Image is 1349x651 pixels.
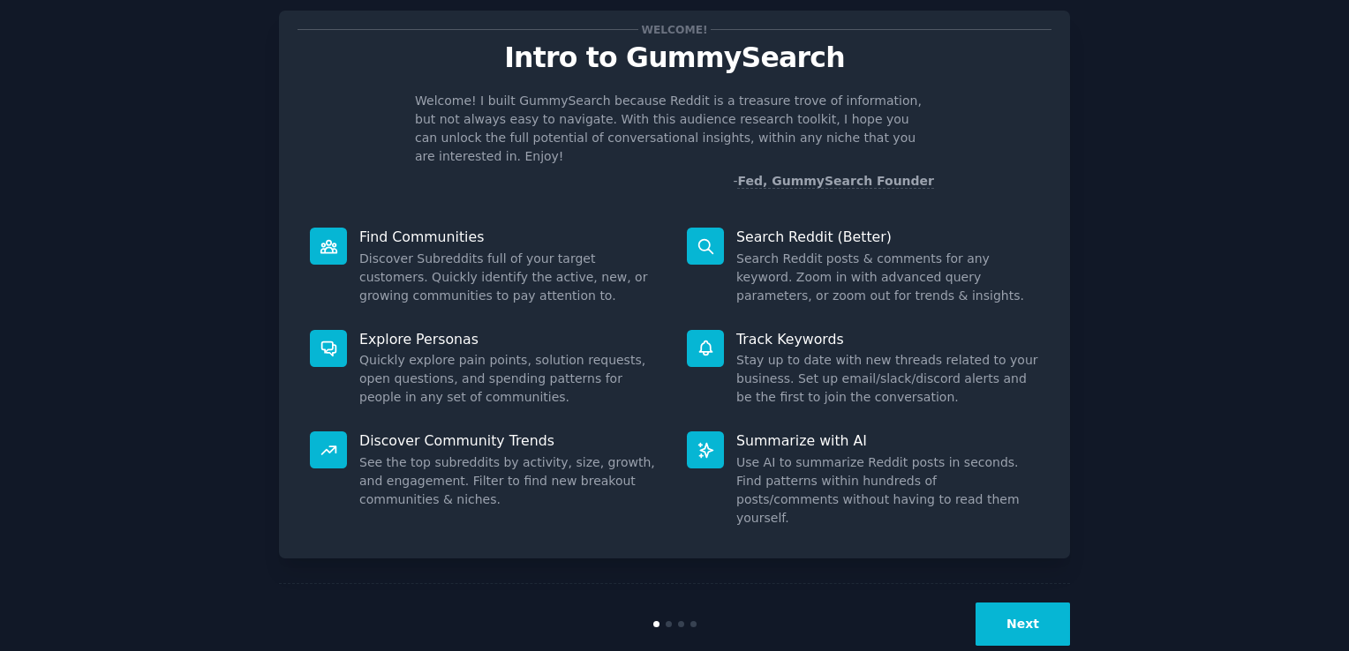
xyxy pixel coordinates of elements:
dd: Stay up to date with new threads related to your business. Set up email/slack/discord alerts and ... [736,351,1039,407]
p: Search Reddit (Better) [736,228,1039,246]
a: Fed, GummySearch Founder [737,174,934,189]
dd: See the top subreddits by activity, size, growth, and engagement. Filter to find new breakout com... [359,453,662,509]
dd: Use AI to summarize Reddit posts in seconds. Find patterns within hundreds of posts/comments with... [736,453,1039,528]
p: Discover Community Trends [359,431,662,450]
dd: Quickly explore pain points, solution requests, open questions, and spending patterns for people ... [359,351,662,407]
p: Welcome! I built GummySearch because Reddit is a treasure trove of information, but not always ea... [415,92,934,166]
p: Intro to GummySearch [298,42,1051,73]
p: Find Communities [359,228,662,246]
span: Welcome! [638,20,711,39]
div: - [733,172,934,191]
button: Next [976,602,1070,646]
p: Explore Personas [359,330,662,348]
dd: Discover Subreddits full of your target customers. Quickly identify the active, new, or growing c... [359,250,662,305]
p: Summarize with AI [736,431,1039,450]
dd: Search Reddit posts & comments for any keyword. Zoom in with advanced query parameters, or zoom o... [736,250,1039,305]
p: Track Keywords [736,330,1039,348]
